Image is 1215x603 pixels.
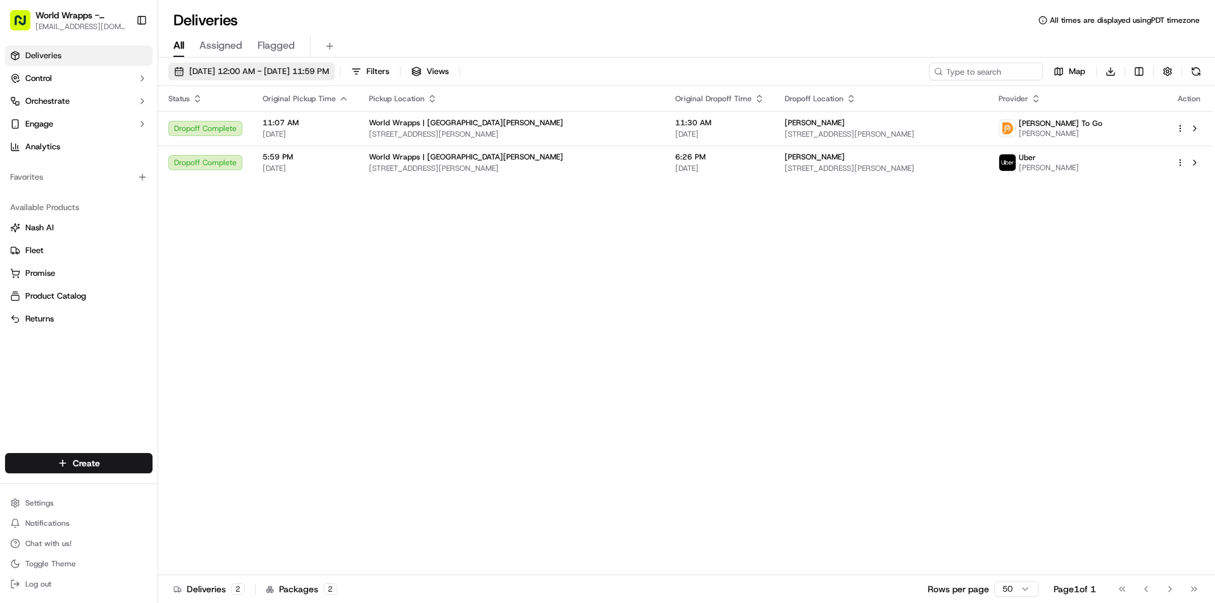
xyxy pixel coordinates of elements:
[1019,118,1102,128] span: [PERSON_NAME] To Go
[13,51,230,71] p: Welcome 👋
[263,152,349,162] span: 5:59 PM
[5,137,153,157] a: Analytics
[675,163,764,173] span: [DATE]
[25,268,55,279] span: Promise
[369,152,563,162] span: World Wrapps | [GEOGRAPHIC_DATA][PERSON_NAME]
[5,46,153,66] a: Deliveries
[5,218,153,238] button: Nash AI
[999,120,1016,137] img: ddtg_logo_v2.png
[785,163,978,173] span: [STREET_ADDRESS][PERSON_NAME]
[785,129,978,139] span: [STREET_ADDRESS][PERSON_NAME]
[675,152,764,162] span: 6:26 PM
[263,129,349,139] span: [DATE]
[5,555,153,573] button: Toggle Theme
[263,163,349,173] span: [DATE]
[369,129,655,139] span: [STREET_ADDRESS][PERSON_NAME]
[13,121,35,144] img: 1736555255976-a54dd68f-1ca7-489b-9aae-adbdc363a1c4
[346,63,395,80] button: Filters
[215,125,230,140] button: Start new chat
[323,583,337,595] div: 2
[13,165,85,175] div: Past conversations
[5,91,153,111] button: Orchestrate
[785,94,844,104] span: Dropoff Location
[5,453,153,473] button: Create
[89,313,153,323] a: Powered byPylon
[199,38,242,53] span: Assigned
[5,263,153,283] button: Promise
[5,514,153,532] button: Notifications
[102,278,208,301] a: 💻API Documentation
[675,129,764,139] span: [DATE]
[25,559,76,569] span: Toggle Theme
[13,218,33,239] img: Jandy Espique
[57,121,208,134] div: Start new chat
[10,245,147,256] a: Fleet
[173,10,238,30] h1: Deliveries
[1069,66,1085,77] span: Map
[39,230,103,240] span: [PERSON_NAME]
[5,197,153,218] div: Available Products
[25,518,70,528] span: Notifications
[1048,63,1091,80] button: Map
[1054,583,1096,595] div: Page 1 of 1
[33,82,228,95] input: Got a question? Start typing here...
[126,314,153,323] span: Pylon
[366,66,389,77] span: Filters
[25,118,53,130] span: Engage
[27,121,49,144] img: 1738778727109-b901c2ba-d612-49f7-a14d-d897ce62d23f
[1019,128,1102,139] span: [PERSON_NAME]
[25,141,60,152] span: Analytics
[258,38,295,53] span: Flagged
[369,118,563,128] span: World Wrapps | [GEOGRAPHIC_DATA][PERSON_NAME]
[1019,163,1079,173] span: [PERSON_NAME]
[369,163,655,173] span: [STREET_ADDRESS][PERSON_NAME]
[5,575,153,593] button: Log out
[25,50,61,61] span: Deliveries
[112,230,138,240] span: [DATE]
[675,118,764,128] span: 11:30 AM
[5,494,153,512] button: Settings
[10,222,147,233] a: Nash AI
[107,284,117,294] div: 💻
[196,162,230,177] button: See all
[675,94,752,104] span: Original Dropoff Time
[929,63,1043,80] input: Type to search
[173,38,184,53] span: All
[35,22,126,32] button: [EMAIL_ADDRESS][DOMAIN_NAME]
[25,245,44,256] span: Fleet
[1187,63,1205,80] button: Refresh
[105,196,109,206] span: •
[25,283,97,295] span: Knowledge Base
[25,231,35,241] img: 1736555255976-a54dd68f-1ca7-489b-9aae-adbdc363a1c4
[427,66,449,77] span: Views
[5,286,153,306] button: Product Catalog
[10,290,147,302] a: Product Catalog
[5,535,153,552] button: Chat with us!
[112,196,138,206] span: [DATE]
[173,583,245,595] div: Deliveries
[25,313,54,325] span: Returns
[5,114,153,134] button: Engage
[999,154,1016,171] img: uber-new-logo.jpeg
[263,94,336,104] span: Original Pickup Time
[785,152,845,162] span: [PERSON_NAME]
[406,63,454,80] button: Views
[5,167,153,187] div: Favorites
[35,9,126,22] button: World Wrapps - [GEOGRAPHIC_DATA][PERSON_NAME]
[168,94,190,104] span: Status
[1019,152,1036,163] span: Uber
[10,313,147,325] a: Returns
[25,73,52,84] span: Control
[10,268,147,279] a: Promise
[25,579,51,589] span: Log out
[39,196,103,206] span: [PERSON_NAME]
[25,222,54,233] span: Nash AI
[231,583,245,595] div: 2
[13,284,23,294] div: 📗
[5,68,153,89] button: Control
[25,538,72,549] span: Chat with us!
[120,283,203,295] span: API Documentation
[25,498,54,508] span: Settings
